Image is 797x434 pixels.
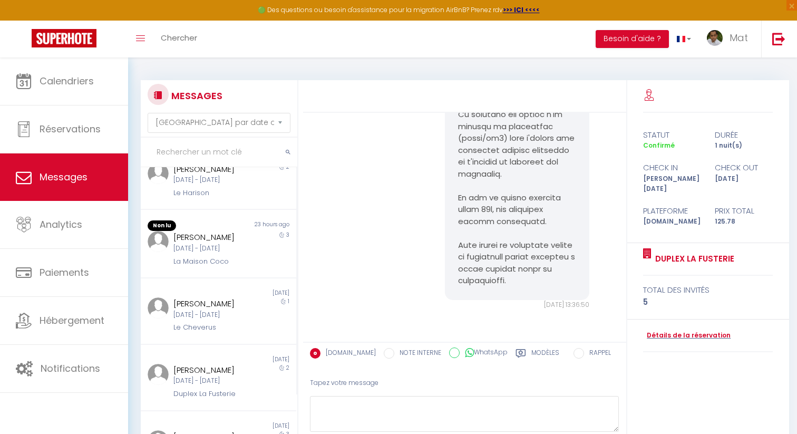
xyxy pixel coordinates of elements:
span: Hébergement [40,314,104,327]
span: 1 [288,297,289,305]
img: ... [148,297,169,319]
div: Prix total [708,205,780,217]
span: Confirmé [643,141,675,150]
span: 2 [286,364,289,372]
div: [PERSON_NAME] [173,364,250,377]
div: check out [708,161,780,174]
div: 5 [643,296,773,308]
div: [DATE] - [DATE] [173,376,250,386]
div: [DATE] [218,289,296,297]
div: [PERSON_NAME] [173,163,250,176]
a: Chercher [153,21,205,57]
div: durée [708,129,780,141]
span: 3 [286,231,289,239]
div: total des invités [643,284,773,296]
div: [DATE] [218,355,296,364]
span: Non lu [148,220,176,231]
span: Notifications [41,362,100,375]
span: Messages [40,170,88,184]
a: >>> ICI <<<< [503,5,540,14]
div: 23 hours ago [218,220,296,231]
span: Analytics [40,218,82,231]
label: RAPPEL [584,348,611,360]
div: [PERSON_NAME] [173,231,250,244]
div: Duplex La Fusterie [173,389,250,399]
div: [DATE] - [DATE] [173,175,250,185]
span: Réservations [40,122,101,136]
div: [DATE] 13:36:50 [445,300,589,310]
div: [PERSON_NAME] [173,297,250,310]
img: ... [148,163,169,184]
label: [DOMAIN_NAME] [320,348,376,360]
div: [PERSON_NAME][DATE] [636,174,708,194]
span: Mat [730,31,748,44]
img: ... [148,364,169,385]
img: ... [148,231,169,252]
span: Calendriers [40,74,94,88]
div: Le Harison [173,188,250,198]
label: WhatsApp [460,348,508,359]
div: 125.78 [708,217,780,227]
label: NOTE INTERNE [394,348,441,360]
a: Duplex La Fusterie [652,253,734,265]
div: check in [636,161,708,174]
div: [DATE] [708,174,780,194]
img: logout [772,32,785,45]
a: ... Mat [699,21,761,57]
img: Super Booking [32,29,96,47]
div: 1 nuit(s) [708,141,780,151]
span: Chercher [161,32,197,43]
input: Rechercher un mot clé [141,138,297,167]
div: [DATE] [218,422,296,430]
div: Tapez votre message [310,370,619,396]
div: La Maison Coco [173,256,250,267]
div: Plateforme [636,205,708,217]
a: Détails de la réservation [643,331,731,341]
div: [DOMAIN_NAME] [636,217,708,227]
div: [DATE] - [DATE] [173,310,250,320]
div: statut [636,129,708,141]
div: [DATE] - [DATE] [173,244,250,254]
h3: MESSAGES [169,84,222,108]
div: Le Cheverus [173,322,250,333]
button: Besoin d'aide ? [596,30,669,48]
span: Paiements [40,266,89,279]
img: ... [707,30,723,46]
label: Modèles [531,348,559,361]
span: 2 [286,163,289,171]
